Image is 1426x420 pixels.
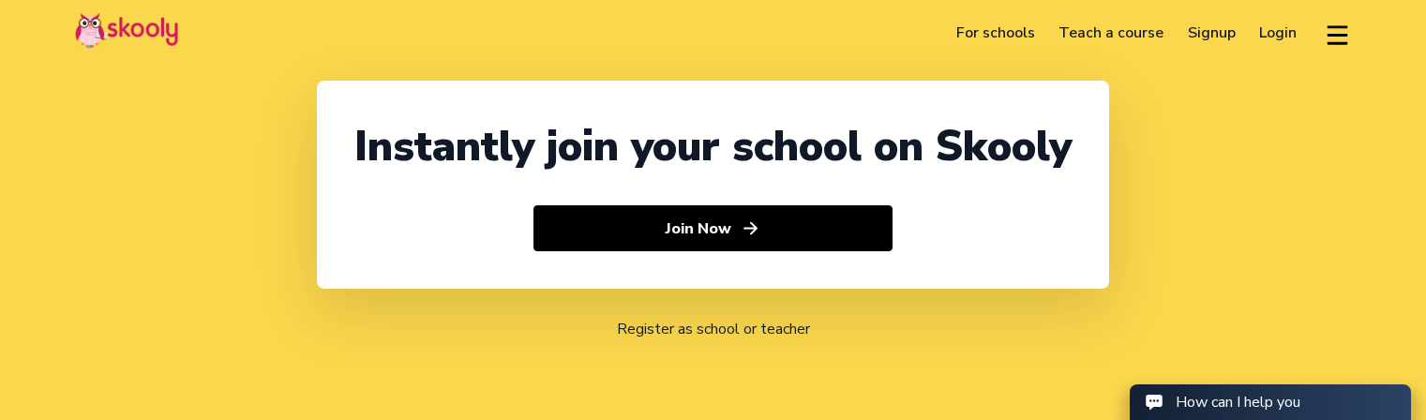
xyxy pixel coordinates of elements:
a: For schools [944,18,1047,48]
button: Join Nowarrow forward outline [533,205,893,252]
a: Teach a course [1046,18,1176,48]
button: menu outline [1324,18,1351,49]
a: Login [1248,18,1310,48]
div: Instantly join your school on Skooly [354,118,1072,175]
img: Skooly [75,12,178,49]
a: Register as school or teacher [617,319,810,339]
a: Signup [1176,18,1248,48]
ion-icon: arrow forward outline [741,218,760,238]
